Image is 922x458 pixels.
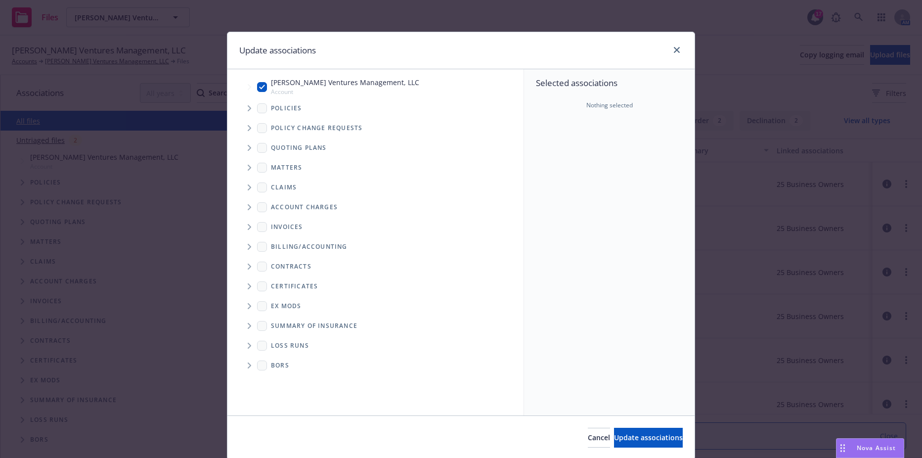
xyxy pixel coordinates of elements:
[614,428,683,448] button: Update associations
[271,363,289,368] span: BORs
[271,303,301,309] span: Ex Mods
[671,44,683,56] a: close
[271,224,303,230] span: Invoices
[536,77,683,89] span: Selected associations
[271,77,419,88] span: [PERSON_NAME] Ventures Management, LLC
[836,438,904,458] button: Nova Assist
[271,105,302,111] span: Policies
[588,433,610,442] span: Cancel
[271,125,362,131] span: Policy change requests
[836,439,849,458] div: Drag to move
[271,184,297,190] span: Claims
[586,101,633,110] span: Nothing selected
[271,343,309,349] span: Loss Runs
[271,204,338,210] span: Account charges
[227,237,524,375] div: Folder Tree Example
[271,145,327,151] span: Quoting plans
[271,283,318,289] span: Certificates
[271,244,348,250] span: Billing/Accounting
[271,165,302,171] span: Matters
[227,75,524,236] div: Tree Example
[588,428,610,448] button: Cancel
[239,44,316,57] h1: Update associations
[857,444,896,452] span: Nova Assist
[271,264,311,270] span: Contracts
[271,88,419,96] span: Account
[271,323,357,329] span: Summary of insurance
[614,433,683,442] span: Update associations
